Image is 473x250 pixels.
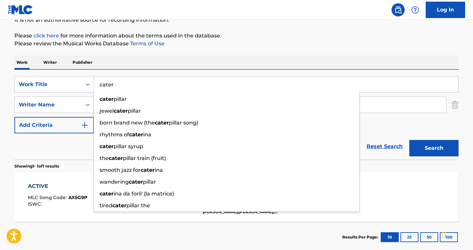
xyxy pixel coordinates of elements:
strong: cater [100,191,114,197]
button: 100 [440,232,458,242]
form: Search Form [14,76,459,160]
iframe: Chat Widget [440,218,473,250]
a: click here [34,33,59,39]
span: pillar train (fruit) [123,155,166,161]
strong: cater [114,108,128,114]
strong: cater [100,143,114,149]
span: AX5G9P [68,194,87,200]
p: Please for more information about the terms used in the database. [14,32,459,40]
strong: cater [141,167,155,173]
strong: cater [100,96,114,102]
span: the [100,155,109,161]
strong: cater [129,179,143,185]
div: Writer Name [19,101,78,109]
p: Results Per Page: [342,234,380,240]
span: born brand new (the [100,120,155,126]
span: pillar [114,96,127,102]
a: Reset Search [363,139,406,154]
span: pillar [143,179,156,185]
button: Add Criteria [14,117,94,133]
strong: cater [112,202,126,209]
p: Work [14,56,30,69]
p: Showing 1 - 1 of 1 results [14,163,59,169]
p: Writer [41,56,59,69]
span: ina da forli' (la matrice) [114,191,174,197]
p: Publisher [71,56,94,69]
span: jewel [100,108,114,114]
p: It is not an authoritative source for recording information. [14,16,459,24]
span: ina [143,131,151,138]
span: rhythms of [100,131,129,138]
img: Delete Criterion [451,97,459,113]
span: ina [155,167,163,173]
strong: cater [155,120,169,126]
strong: cater [109,155,123,161]
button: 10 [381,232,399,242]
strong: cater [129,131,143,138]
button: 25 [400,232,418,242]
span: tired [100,202,112,209]
a: ACTIVEMLC Song Code:AX5G9PISWC:Writers (7)[PERSON_NAME], [PERSON_NAME], [PERSON_NAME], [PERSON_NA... [14,172,459,222]
span: smooth jazz for [100,167,141,173]
span: MLC Song Code : [28,194,68,200]
a: Public Search [392,3,405,16]
span: pillar syrup [114,143,143,149]
div: Help [409,3,422,16]
img: 9d2ae6d4665cec9f34b9.svg [81,121,89,129]
span: wandering [100,179,129,185]
a: Log In [426,2,465,18]
button: Search [409,140,459,156]
p: Please review the Musical Works Database [14,40,459,48]
div: Drag [442,225,446,245]
span: pillar the [126,202,150,209]
button: 50 [420,232,438,242]
img: search [394,6,402,14]
span: pillar [128,108,141,114]
div: Work Title [19,80,78,88]
img: help [411,6,419,14]
span: pillar song) [169,120,198,126]
img: MLC Logo [8,5,33,14]
a: Terms of Use [129,40,165,47]
span: ISWC : [28,201,43,207]
div: ACTIVE [28,182,87,190]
